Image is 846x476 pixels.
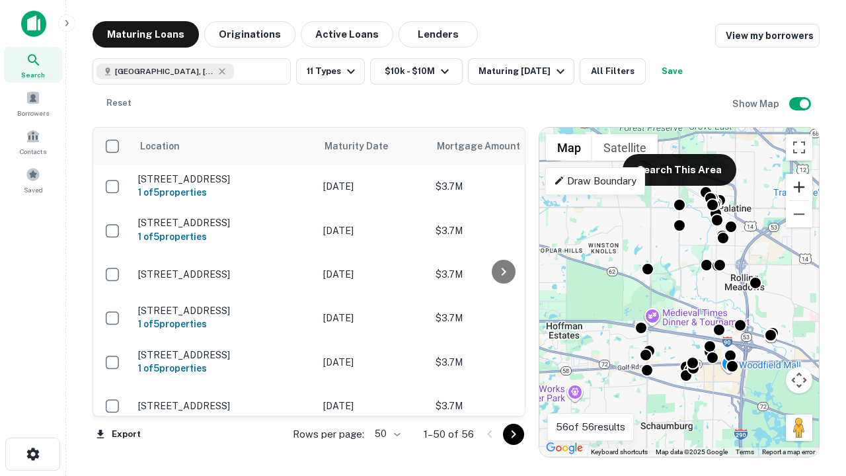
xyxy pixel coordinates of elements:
[138,349,310,361] p: [STREET_ADDRESS]
[543,440,586,457] a: Open this area in Google Maps (opens a new window)
[138,317,310,331] h6: 1 of 5 properties
[138,268,310,280] p: [STREET_ADDRESS]
[138,173,310,185] p: [STREET_ADDRESS]
[786,134,812,161] button: Toggle fullscreen view
[4,124,62,159] a: Contacts
[93,424,144,444] button: Export
[138,361,310,376] h6: 1 of 5 properties
[780,328,846,391] iframe: Chat Widget
[93,21,199,48] button: Maturing Loans
[436,223,568,238] p: $3.7M
[115,65,214,77] span: [GEOGRAPHIC_DATA], [GEOGRAPHIC_DATA]
[623,154,736,186] button: Search This Area
[323,311,422,325] p: [DATE]
[296,58,365,85] button: 11 Types
[138,185,310,200] h6: 1 of 5 properties
[429,128,574,165] th: Mortgage Amount
[399,21,478,48] button: Lenders
[580,58,646,85] button: All Filters
[98,90,140,116] button: Reset
[21,11,46,37] img: capitalize-icon.png
[437,138,537,154] span: Mortgage Amount
[436,355,568,370] p: $3.7M
[554,173,636,189] p: Draw Boundary
[479,63,568,79] div: Maturing [DATE]
[732,97,781,111] h6: Show Map
[591,448,648,457] button: Keyboard shortcuts
[503,424,524,445] button: Go to next page
[17,108,49,118] span: Borrowers
[436,267,568,282] p: $3.7M
[323,267,422,282] p: [DATE]
[543,440,586,457] img: Google
[556,419,625,435] p: 56 of 56 results
[786,415,812,441] button: Drag Pegman onto the map to open Street View
[323,355,422,370] p: [DATE]
[786,201,812,227] button: Zoom out
[138,217,310,229] p: [STREET_ADDRESS]
[370,58,463,85] button: $10k - $10M
[138,400,310,412] p: [STREET_ADDRESS]
[20,146,46,157] span: Contacts
[317,128,429,165] th: Maturity Date
[715,24,820,48] a: View my borrowers
[138,305,310,317] p: [STREET_ADDRESS]
[369,424,403,444] div: 50
[786,174,812,200] button: Zoom in
[468,58,574,85] button: Maturing [DATE]
[323,179,422,194] p: [DATE]
[204,21,295,48] button: Originations
[301,21,393,48] button: Active Loans
[736,448,754,456] a: Terms (opens in new tab)
[4,47,62,83] a: Search
[651,58,693,85] button: Save your search to get updates of matches that match your search criteria.
[4,85,62,121] a: Borrowers
[139,138,180,154] span: Location
[656,448,728,456] span: Map data ©2025 Google
[4,162,62,198] a: Saved
[539,128,819,457] div: 0 0
[436,399,568,413] p: $3.7M
[323,223,422,238] p: [DATE]
[592,134,658,161] button: Show satellite imagery
[21,69,45,80] span: Search
[132,128,317,165] th: Location
[424,426,474,442] p: 1–50 of 56
[546,134,592,161] button: Show street map
[436,311,568,325] p: $3.7M
[24,184,43,195] span: Saved
[138,229,310,244] h6: 1 of 5 properties
[293,426,364,442] p: Rows per page:
[325,138,405,154] span: Maturity Date
[762,448,815,456] a: Report a map error
[436,179,568,194] p: $3.7M
[323,399,422,413] p: [DATE]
